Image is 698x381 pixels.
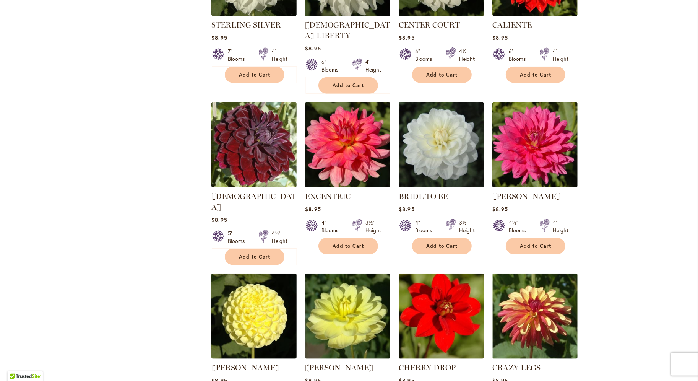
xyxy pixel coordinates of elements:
div: 4' Height [365,58,381,73]
button: Add to Cart [506,67,565,83]
img: CRAZY LEGS [492,274,578,359]
a: CHERRY DROP [399,363,456,372]
img: PEGGY JEAN [305,274,390,359]
span: $8.95 [211,216,227,223]
a: [DEMOGRAPHIC_DATA] [211,192,296,212]
button: Add to Cart [318,238,378,254]
a: [PERSON_NAME] [211,363,279,372]
div: 3½' Height [365,219,381,234]
span: Add to Cart [333,243,364,249]
button: Add to Cart [506,238,565,254]
div: 4" Blooms [415,219,437,234]
div: 6" Blooms [321,58,343,73]
div: 6" Blooms [415,47,437,63]
span: $8.95 [492,205,508,213]
span: $8.95 [399,205,414,213]
a: BRIDE TO BE [399,182,484,189]
button: Add to Cart [412,238,472,254]
div: 6" Blooms [509,47,530,63]
span: $8.95 [305,205,321,213]
a: EXCENTRIC [305,192,351,201]
span: $8.95 [492,34,508,41]
span: Add to Cart [333,82,364,89]
div: 5" Blooms [228,230,249,245]
span: Add to Cart [426,243,458,249]
span: Add to Cart [426,72,458,78]
div: 4½" Blooms [509,219,530,234]
a: CRAZY LEGS [492,353,578,360]
img: CHERRY DROP [399,274,484,359]
a: CALIENTE [492,20,532,29]
span: Add to Cart [520,72,551,78]
div: 4½' Height [459,47,475,63]
button: Add to Cart [412,67,472,83]
button: Add to Cart [318,77,378,94]
a: [PERSON_NAME] [492,192,560,201]
div: 7" Blooms [228,47,249,63]
img: JENNA [492,102,578,187]
a: CHERRY DROP [399,353,484,360]
img: NETTIE [211,274,297,359]
a: [DEMOGRAPHIC_DATA] LIBERTY [305,20,390,40]
div: 4' Height [272,47,287,63]
a: PEGGY JEAN [305,353,390,360]
button: Add to Cart [225,249,284,265]
a: NETTIE [211,353,297,360]
button: Add to Cart [225,67,284,83]
div: 4' Height [553,47,568,63]
img: VOODOO [211,102,297,187]
a: STERLING SILVER [211,20,281,29]
div: 4½' Height [272,230,287,245]
a: BRIDE TO BE [399,192,448,201]
span: Add to Cart [239,254,270,260]
a: LADY LIBERTY [305,10,390,18]
a: CENTER COURT [399,10,484,18]
div: 4' Height [553,219,568,234]
span: $8.95 [399,34,414,41]
a: JENNA [492,182,578,189]
div: 4" Blooms [321,219,343,234]
a: CALIENTE [492,10,578,18]
span: $8.95 [211,34,227,41]
img: BRIDE TO BE [399,102,484,187]
span: $8.95 [305,45,321,52]
a: EXCENTRIC [305,182,390,189]
img: EXCENTRIC [305,102,390,187]
span: Add to Cart [520,243,551,249]
a: Sterling Silver [211,10,297,18]
a: VOODOO [211,182,297,189]
iframe: Launch Accessibility Center [6,354,27,375]
a: CRAZY LEGS [492,363,541,372]
span: Add to Cart [239,72,270,78]
a: CENTER COURT [399,20,460,29]
a: [PERSON_NAME] [305,363,373,372]
div: 3½' Height [459,219,475,234]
